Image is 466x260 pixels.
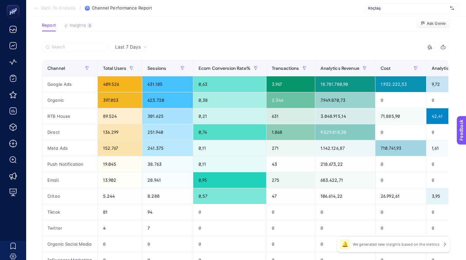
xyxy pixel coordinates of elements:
[193,124,266,140] div: 0,74
[375,156,426,172] div: 0
[4,2,25,7] span: Feedback
[427,21,446,26] span: Ask Genie
[98,204,142,220] div: 81
[432,66,465,71] span: Analytics ROAS
[315,236,375,252] div: 0
[70,23,86,28] span: Insights
[193,204,266,220] div: 0
[267,76,315,92] div: 3.967
[98,108,142,124] div: 89.524
[193,156,266,172] div: 0,11
[42,236,97,252] div: Organic Social Media
[320,66,359,71] span: Analytics Revenue
[98,188,142,204] div: 5.244
[42,23,56,28] span: Report
[375,92,426,108] div: 0
[193,140,266,156] div: 0,11
[340,239,350,250] div: 🔔
[375,188,426,204] div: 26.992,61
[193,108,266,124] div: 0,21
[42,140,97,156] div: Meta Ads
[142,76,193,92] div: 631.105
[315,140,375,156] div: 1.142.126,87
[315,76,375,92] div: 18.781.780,90
[98,140,142,156] div: 152.767
[142,124,193,140] div: 251.940
[142,236,193,252] div: 0
[375,140,426,156] div: 710.741,93
[92,6,152,11] span: Channel Performance Report
[142,188,193,204] div: 8.288
[87,23,92,28] div: 3
[267,156,315,172] div: 43
[42,220,97,236] div: Twitter
[42,188,97,204] div: Criteo
[198,66,250,71] span: Ecom Conversion Rate%
[193,236,266,252] div: 0
[147,66,166,71] span: Sessions
[98,124,142,140] div: 136.299
[98,76,142,92] div: 409.526
[193,188,266,204] div: 0,57
[315,92,375,108] div: 7.949.870,73
[267,220,315,236] div: 0
[315,124,375,140] div: 9.529.010,30
[42,204,97,220] div: Tiktok
[115,44,141,50] span: Last 7 Days
[41,6,76,11] span: Back To Analysis
[416,18,450,29] button: Ask Genie
[375,204,426,220] div: 0
[142,108,193,124] div: 301.625
[98,236,142,252] div: 0
[142,92,193,108] div: 623.720
[98,92,142,108] div: 397.053
[315,156,375,172] div: 218.673,22
[42,108,97,124] div: RTB House
[142,140,193,156] div: 241.375
[267,140,315,156] div: 271
[193,76,266,92] div: 0,63
[267,236,315,252] div: 0
[142,204,193,220] div: 94
[193,220,266,236] div: 0
[267,204,315,220] div: 0
[315,108,375,124] div: 3.048.915,14
[193,172,266,188] div: 0,95
[47,66,65,71] span: Channel
[381,66,391,71] span: Cost
[375,76,426,92] div: 1.932.222,53
[375,108,426,124] div: 71.885,90
[193,92,266,108] div: 0,38
[272,66,299,71] span: Transactions
[267,188,315,204] div: 47
[375,124,426,140] div: 0
[315,220,375,236] div: 0
[315,172,375,188] div: 683.422,71
[375,220,426,236] div: 0
[42,124,97,140] div: Direct
[450,5,454,11] img: svg%3e
[98,220,142,236] div: 4
[142,220,193,236] div: 7
[79,5,81,10] span: /
[267,108,315,124] div: 631
[267,92,315,108] div: 2.346
[42,172,97,188] div: Email
[315,188,375,204] div: 106.614,22
[315,204,375,220] div: 0
[42,76,97,92] div: Google Ads
[353,242,440,247] p: We generated new insights based on the metrics
[267,124,315,140] div: 1.868
[42,156,97,172] div: Push Notification
[142,156,193,172] div: 38.763
[368,6,447,11] span: Koçtaş
[98,156,142,172] div: 19.045
[267,172,315,188] div: 275
[375,172,426,188] div: 0
[142,172,193,188] div: 28.941
[98,172,142,188] div: 13.902
[52,45,103,50] input: Search
[103,66,127,71] span: Total Users
[42,92,97,108] div: Organic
